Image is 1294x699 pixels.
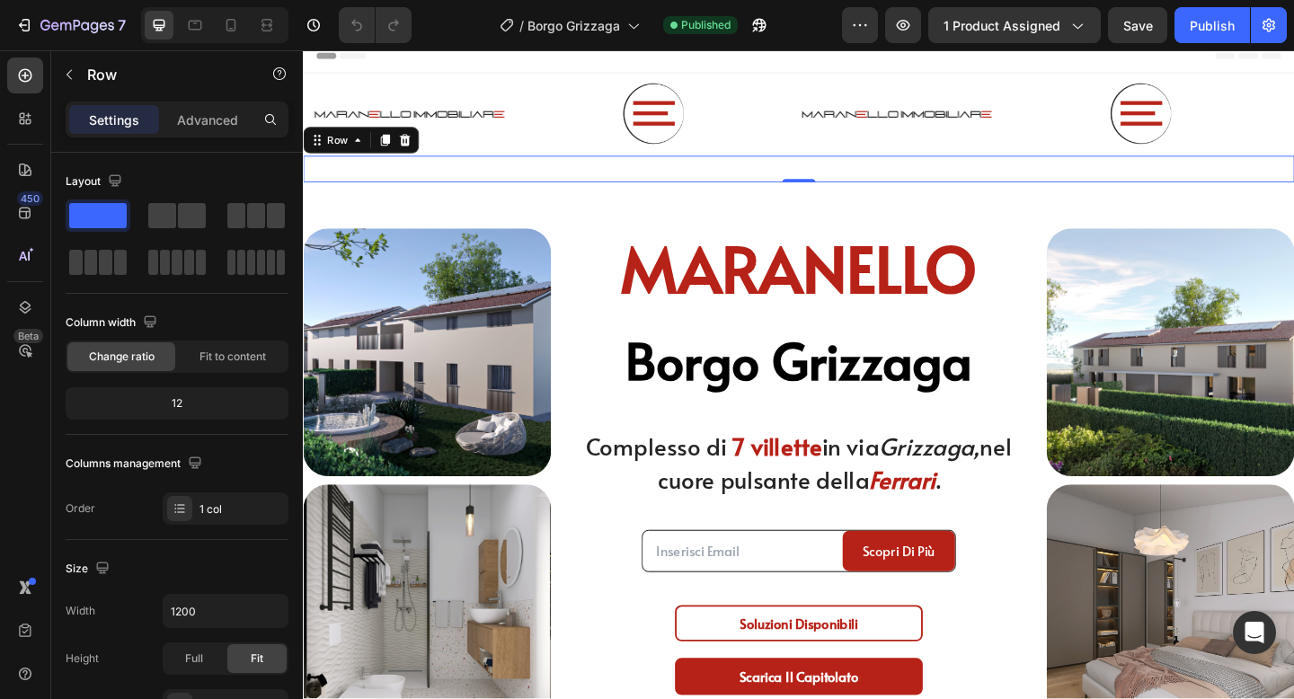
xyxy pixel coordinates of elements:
span: in via nel cuore pulsante della [386,413,771,484]
img: gempages_584824658604327493-5156ee4a-1223-4b9e-81a9-777d66412ef8.png [540,64,751,75]
button: Scopri Di più [587,523,709,567]
span: Full [185,650,203,667]
input: Auto [164,595,288,627]
span: Change ratio [89,349,155,365]
div: 450 [17,191,43,206]
button: Save [1108,7,1167,43]
div: Height [66,650,99,667]
p: Scarica il Capitolato [474,672,604,691]
p: Row [87,64,240,85]
a: soluzioni disponibili [404,604,674,644]
button: 1 product assigned [928,7,1101,43]
div: Width [66,603,95,619]
img: gempages_584824658604327493-e36e0285-111e-4c50-9744-bc84285fbb06.jpg [809,194,1078,464]
input: Inserisci Email [369,524,587,566]
strong: 7 villette [467,413,564,448]
div: Size [66,557,113,581]
span: Published [681,17,731,33]
div: Order [66,500,95,517]
span: Complesso di [307,413,467,448]
iframe: Design area [303,50,1294,699]
div: Columns management [66,452,206,476]
span: Borgo Grizzaga [527,16,620,35]
p: Advanced [177,111,238,129]
span: Fit [251,650,263,667]
div: Beta [13,329,43,343]
div: 1 col [199,501,284,518]
img: [object Object] [875,34,947,106]
button: Publish [1174,7,1250,43]
button: 7 [7,7,134,43]
span: 1 product assigned [944,16,1060,35]
p: Settings [89,111,139,129]
div: Column width [66,311,161,335]
i: Grizzaga, [626,413,736,448]
div: Publish [1190,16,1235,35]
div: Layout [66,170,126,194]
strong: Ferrari [616,449,688,484]
span: Save [1123,18,1153,33]
div: Row [22,90,52,106]
div: Open Intercom Messenger [1233,611,1276,654]
h2: MARANELLO [283,190,795,283]
span: / [519,16,524,35]
p: soluzioni disponibili [475,615,604,633]
span: . [688,449,693,484]
div: Scopri Di più [608,535,687,554]
div: Undo/Redo [339,7,412,43]
span: Fit to content [199,349,266,365]
h2: Borgo Grizzaga [283,301,795,375]
div: 12 [69,391,285,416]
p: 7 [118,14,126,36]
